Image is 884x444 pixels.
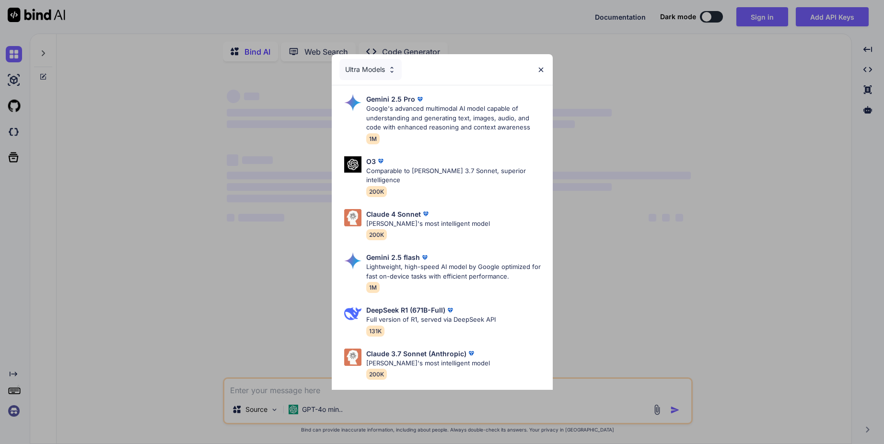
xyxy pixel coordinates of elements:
span: 200K [366,229,387,240]
p: DeepSeek R1 (671B-Full) [366,305,445,315]
p: Claude 3.7 Sonnet (Anthropic) [366,349,466,359]
img: Pick Models [344,156,361,173]
img: premium [420,253,430,262]
img: premium [466,349,476,358]
p: Lightweight, high-speed AI model by Google optimized for fast on-device tasks with efficient perf... [366,262,545,281]
img: premium [445,305,455,315]
img: premium [376,156,385,166]
img: Pick Models [388,66,396,74]
img: Pick Models [344,94,361,111]
div: Ultra Models [339,59,402,80]
p: [PERSON_NAME]'s most intelligent model [366,359,490,368]
img: Pick Models [344,252,361,269]
span: 200K [366,186,387,197]
p: Google's advanced multimodal AI model capable of understanding and generating text, images, audio... [366,104,545,132]
span: 200K [366,369,387,380]
p: Full version of R1, served via DeepSeek API [366,315,496,325]
p: Comparable to [PERSON_NAME] 3.7 Sonnet, superior intelligence [366,166,545,185]
p: Gemini 2.5 flash [366,252,420,262]
img: premium [421,209,430,219]
span: 1M [366,133,380,144]
p: Claude 4 Sonnet [366,209,421,219]
img: premium [415,94,425,104]
p: [PERSON_NAME]'s most intelligent model [366,219,490,229]
span: 1M [366,282,380,293]
p: O3 [366,156,376,166]
img: Pick Models [344,209,361,226]
img: close [537,66,545,74]
span: 131K [366,326,384,337]
img: Pick Models [344,305,361,322]
p: Gemini 2.5 Pro [366,94,415,104]
img: Pick Models [344,349,361,366]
